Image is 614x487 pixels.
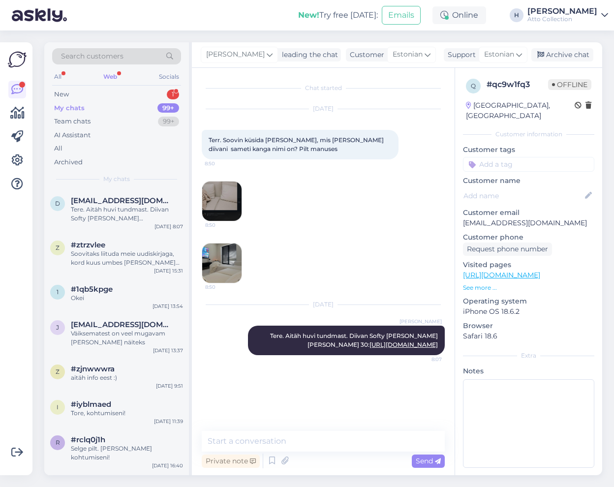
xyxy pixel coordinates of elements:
div: [DATE] 13:37 [153,347,183,354]
input: Add a tag [463,157,594,172]
div: [DATE] 9:51 [156,382,183,390]
div: Tere. Aitäh huvi tundmast. Diivan Softy [PERSON_NAME] [PERSON_NAME] 30: [URL][DOMAIN_NAME] [71,205,183,223]
p: Notes [463,366,594,376]
div: Team chats [54,117,91,126]
span: #zjnwwwra [71,365,115,373]
div: [DATE] 13:54 [153,303,183,310]
span: z [56,368,60,375]
span: d [55,200,60,207]
span: dorispehtla@gmail.com [71,196,173,205]
div: Atto Collection [527,15,597,23]
div: Chat started [202,84,445,92]
div: Extra [463,351,594,360]
span: #rclq0j1h [71,435,105,444]
div: Customer information [463,130,594,139]
div: [PERSON_NAME] [527,7,597,15]
span: #1qb5kpge [71,285,113,294]
span: z [56,244,60,251]
div: Selge pilt. [PERSON_NAME] kohtumiseni! [71,444,183,462]
span: [PERSON_NAME] [206,49,265,60]
img: Attachment [202,243,242,283]
p: Visited pages [463,260,594,270]
span: 8:07 [405,356,442,363]
div: Tore, kohtumiseni! [71,409,183,418]
p: Customer email [463,208,594,218]
div: Soovitaks liituda meie uudiskirjaga, kord kuus umbes [PERSON_NAME] kui mingeid soodustusi või kam... [71,249,183,267]
div: [DATE] 11:39 [154,418,183,425]
div: # qc9w1fq3 [487,79,548,91]
div: Customer [346,50,384,60]
div: Väiksematest on veel mugavam [PERSON_NAME] näiteks [71,329,183,347]
span: #ztrzvlee [71,241,105,249]
div: Archived [54,157,83,167]
p: Browser [463,321,594,331]
span: Estonian [393,49,423,60]
p: Customer name [463,176,594,186]
div: Web [101,70,119,83]
input: Add name [463,190,583,201]
div: [DATE] [202,104,445,113]
div: AI Assistant [54,130,91,140]
div: 99+ [158,117,179,126]
div: [DATE] 16:40 [152,462,183,469]
div: [GEOGRAPHIC_DATA], [GEOGRAPHIC_DATA] [466,100,575,121]
div: Request phone number [463,243,552,256]
b: New! [298,10,319,20]
span: Search customers [61,51,123,61]
p: iPhone OS 18.6.2 [463,306,594,317]
div: 99+ [157,103,179,113]
div: aitäh info eest :) [71,373,183,382]
a: [URL][DOMAIN_NAME] [369,341,438,348]
span: [PERSON_NAME] [399,318,442,325]
p: Safari 18.6 [463,331,594,341]
div: New [54,90,69,99]
span: j [56,324,59,331]
div: Private note [202,455,260,468]
span: Estonian [484,49,514,60]
p: Customer phone [463,232,594,243]
span: i [57,403,59,411]
span: 8:50 [205,221,242,229]
div: All [52,70,63,83]
a: [PERSON_NAME]Atto Collection [527,7,608,23]
div: leading the chat [278,50,338,60]
span: Offline [548,79,591,90]
span: Tere. Aitäh huvi tundmast. Diivan Softy [PERSON_NAME] [PERSON_NAME] 30: [270,332,439,348]
span: q [471,82,476,90]
div: Support [444,50,476,60]
a: [URL][DOMAIN_NAME] [463,271,540,279]
span: Send [416,457,441,465]
span: r [56,439,60,446]
div: All [54,144,62,153]
p: Customer tags [463,145,594,155]
p: Operating system [463,296,594,306]
span: #iyblmaed [71,400,111,409]
div: Online [432,6,486,24]
div: Socials [157,70,181,83]
div: [DATE] 8:07 [154,223,183,230]
p: See more ... [463,283,594,292]
span: My chats [103,175,130,183]
span: Terr. Soovin küsida [PERSON_NAME], mis [PERSON_NAME] diivani sameti kanga nimi on? Pilt manuses [209,136,385,152]
span: 8:50 [205,283,242,291]
span: 8:50 [205,160,242,167]
p: [EMAIL_ADDRESS][DOMAIN_NAME] [463,218,594,228]
div: Archive chat [531,48,593,61]
span: 1 [57,288,59,296]
img: Attachment [202,182,242,221]
img: Askly Logo [8,50,27,69]
div: My chats [54,103,85,113]
div: 1 [167,90,179,99]
div: [DATE] [202,300,445,309]
div: [DATE] 15:31 [154,267,183,274]
span: jaanaoma@gmail.com [71,320,173,329]
div: Try free [DATE]: [298,9,378,21]
div: Okei [71,294,183,303]
button: Emails [382,6,421,25]
div: H [510,8,523,22]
